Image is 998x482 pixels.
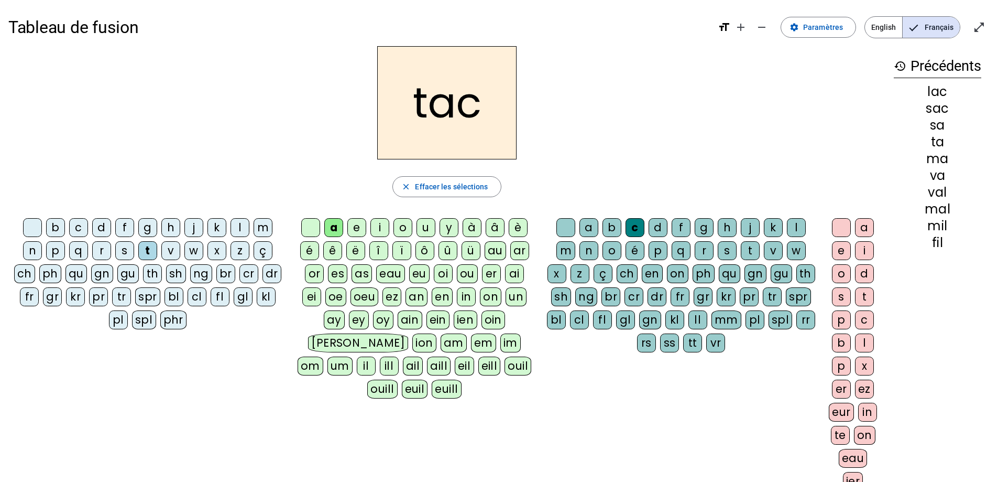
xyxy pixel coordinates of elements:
[402,380,428,399] div: euil
[616,310,635,329] div: gl
[415,241,434,260] div: ô
[438,241,457,260] div: û
[380,357,399,376] div: ill
[602,241,621,260] div: o
[796,264,815,283] div: th
[69,241,88,260] div: q
[434,264,453,283] div: oi
[594,264,612,283] div: ç
[894,203,981,216] div: mal
[551,287,571,306] div: sh
[69,218,88,237] div: c
[352,264,372,283] div: as
[832,264,851,283] div: o
[308,334,408,352] div: [PERSON_NAME]
[832,287,851,306] div: s
[370,218,389,237] div: i
[626,241,644,260] div: é
[894,169,981,182] div: va
[14,264,35,283] div: ch
[786,287,811,306] div: spr
[188,287,206,306] div: cl
[427,357,451,376] div: aill
[89,287,108,306] div: pr
[505,357,531,376] div: ouil
[593,310,612,329] div: fl
[763,287,782,306] div: tr
[509,218,528,237] div: è
[556,241,575,260] div: m
[642,264,663,283] div: en
[894,55,981,78] h3: Précédents
[571,264,589,283] div: z
[426,310,450,329] div: ein
[579,241,598,260] div: n
[864,16,960,38] mat-button-toggle-group: Language selection
[894,85,981,98] div: lac
[751,17,772,38] button: Diminuer la taille de la police
[969,17,990,38] button: Entrer en plein écran
[781,17,856,38] button: Paramètres
[211,287,229,306] div: fl
[672,218,690,237] div: f
[46,218,65,237] div: b
[132,310,156,329] div: spl
[432,380,461,399] div: euill
[855,241,874,260] div: i
[8,10,709,44] h1: Tableau de fusion
[764,218,783,237] div: k
[575,287,597,306] div: ng
[570,310,589,329] div: cl
[719,264,740,283] div: qu
[855,357,874,376] div: x
[392,241,411,260] div: ï
[482,264,501,283] div: er
[455,357,474,376] div: eil
[973,21,985,34] mat-icon: open_in_full
[755,21,768,34] mat-icon: remove
[138,218,157,237] div: g
[350,287,379,306] div: oeu
[741,241,760,260] div: t
[894,237,981,249] div: fil
[740,287,759,306] div: pr
[184,241,203,260] div: w
[787,241,806,260] div: w
[903,17,960,38] span: Français
[894,220,981,232] div: mil
[298,357,323,376] div: om
[769,310,793,329] div: spl
[637,334,656,352] div: rs
[324,310,345,329] div: ay
[771,264,792,283] div: gu
[547,264,566,283] div: x
[617,264,638,283] div: ch
[239,264,258,283] div: cr
[745,310,764,329] div: pl
[831,426,850,445] div: te
[894,119,981,132] div: sa
[305,264,324,283] div: or
[184,218,203,237] div: j
[829,403,854,422] div: eur
[894,186,981,199] div: val
[478,357,501,376] div: eill
[161,218,180,237] div: h
[302,287,321,306] div: ei
[796,310,815,329] div: rr
[115,241,134,260] div: s
[254,241,272,260] div: ç
[457,287,476,306] div: in
[109,310,128,329] div: pl
[462,241,480,260] div: ü
[855,380,874,399] div: ez
[39,264,61,283] div: ph
[416,218,435,237] div: u
[117,264,139,283] div: gu
[138,241,157,260] div: t
[894,102,981,115] div: sac
[347,218,366,237] div: e
[665,310,684,329] div: kl
[832,241,851,260] div: e
[349,310,369,329] div: ey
